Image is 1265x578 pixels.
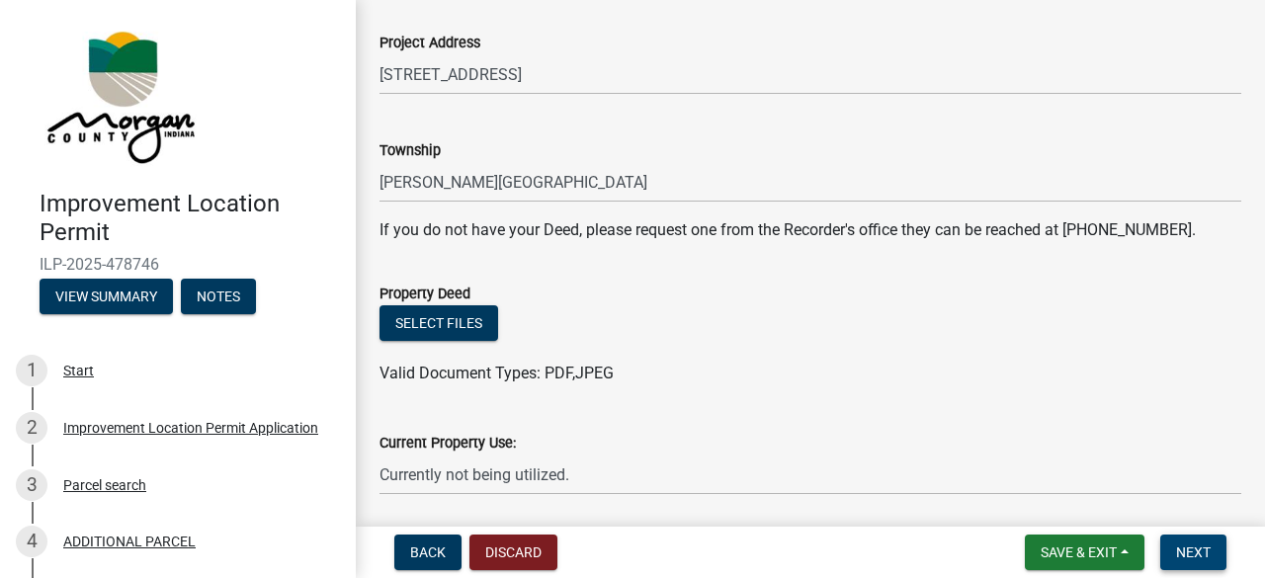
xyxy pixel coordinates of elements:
wm-modal-confirm: Summary [40,289,173,305]
img: Morgan County, Indiana [40,21,199,169]
span: Back [410,544,446,560]
div: 1 [16,355,47,386]
p: If you do not have your Deed, please request one from the Recorder's office they can be reached a... [379,218,1241,242]
label: Project Address [379,37,480,50]
button: View Summary [40,279,173,314]
span: Valid Document Types: PDF,JPEG [379,364,614,382]
div: ADDITIONAL PARCEL [63,535,196,548]
div: Start [63,364,94,377]
label: Township [379,144,441,158]
button: Next [1160,535,1226,570]
button: Discard [469,535,557,570]
wm-modal-confirm: Notes [181,289,256,305]
div: 3 [16,469,47,501]
button: Back [394,535,462,570]
div: 2 [16,412,47,444]
span: Next [1176,544,1211,560]
button: Save & Exit [1025,535,1144,570]
label: Property Deed [379,288,470,301]
span: ILP-2025-478746 [40,255,316,274]
h4: Improvement Location Permit [40,190,340,247]
button: Notes [181,279,256,314]
span: Save & Exit [1041,544,1117,560]
div: Parcel search [63,478,146,492]
div: 4 [16,526,47,557]
div: Improvement Location Permit Application [63,421,318,435]
button: Select files [379,305,498,341]
label: Current Property Use: [379,437,516,451]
